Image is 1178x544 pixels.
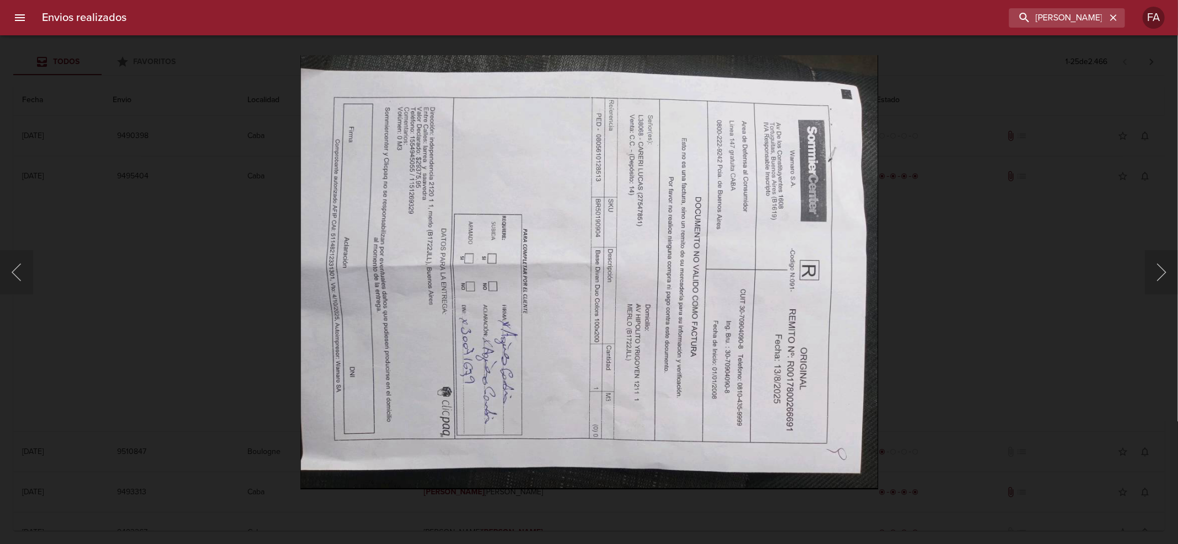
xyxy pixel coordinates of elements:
h6: Envios realizados [42,9,126,27]
div: FA [1143,7,1165,29]
input: buscar [1009,8,1106,28]
div: Abrir información de usuario [1143,7,1165,29]
button: Siguiente [1145,250,1178,294]
img: Image [300,55,878,489]
button: menu [7,4,33,31]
